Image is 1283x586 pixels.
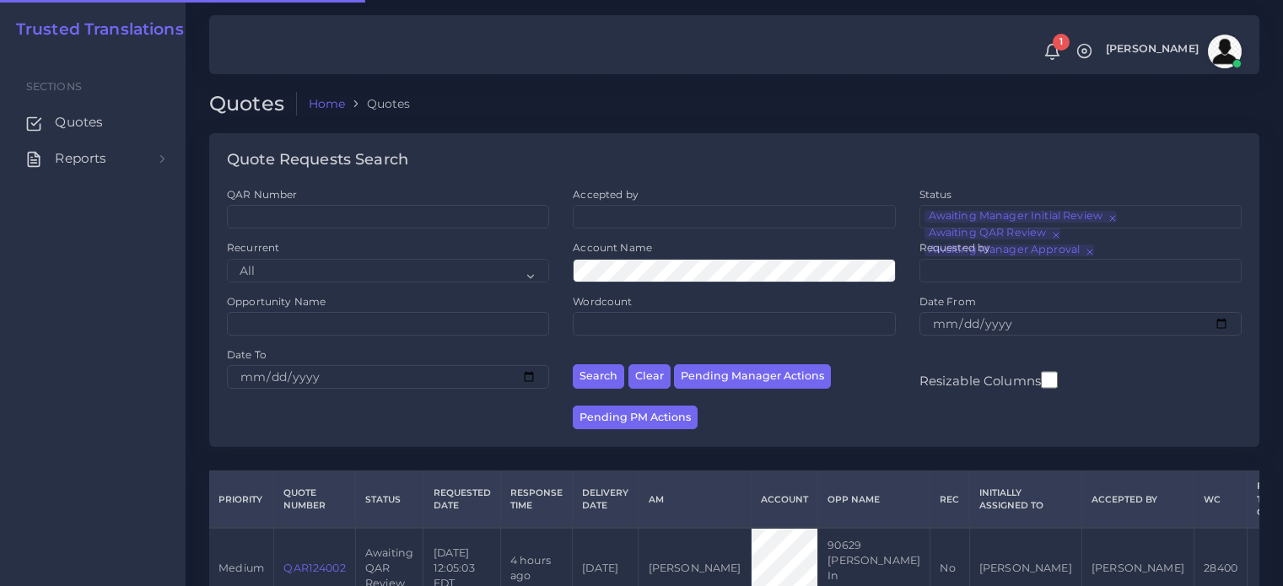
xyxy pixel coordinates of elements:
[283,562,345,574] a: QAR124002
[573,364,624,389] button: Search
[925,228,1061,239] li: Awaiting QAR Review
[209,92,297,116] h2: Quotes
[1106,44,1199,55] span: [PERSON_NAME]
[1053,34,1070,51] span: 1
[751,471,817,529] th: Account
[500,471,572,529] th: Response Time
[345,95,410,112] li: Quotes
[309,95,346,112] a: Home
[919,240,991,255] label: Requested by
[227,294,326,309] label: Opportunity Name
[573,294,632,309] label: Wordcount
[925,211,1117,223] li: Awaiting Manager Initial Review
[818,471,930,529] th: Opp Name
[930,471,969,529] th: REC
[13,105,173,140] a: Quotes
[26,80,82,93] span: Sections
[209,471,274,529] th: Priority
[573,406,698,430] button: Pending PM Actions
[969,471,1081,529] th: Initially Assigned to
[1041,369,1058,390] input: Resizable Columns
[227,240,279,255] label: Recurrent
[639,471,751,529] th: AM
[1097,35,1248,68] a: [PERSON_NAME]avatar
[227,151,408,169] h4: Quote Requests Search
[355,471,423,529] th: Status
[573,471,639,529] th: Delivery Date
[919,294,976,309] label: Date From
[227,187,297,202] label: QAR Number
[55,149,106,168] span: Reports
[1038,43,1067,61] a: 1
[628,364,671,389] button: Clear
[919,187,952,202] label: Status
[218,562,264,574] span: medium
[573,240,652,255] label: Account Name
[423,471,500,529] th: Requested Date
[1081,471,1194,529] th: Accepted by
[227,347,267,362] label: Date To
[13,141,173,176] a: Reports
[674,364,831,389] button: Pending Manager Actions
[1208,35,1242,68] img: avatar
[55,113,103,132] span: Quotes
[573,187,639,202] label: Accepted by
[274,471,356,529] th: Quote Number
[1194,471,1248,529] th: WC
[919,369,1058,390] label: Resizable Columns
[4,20,184,40] a: Trusted Translations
